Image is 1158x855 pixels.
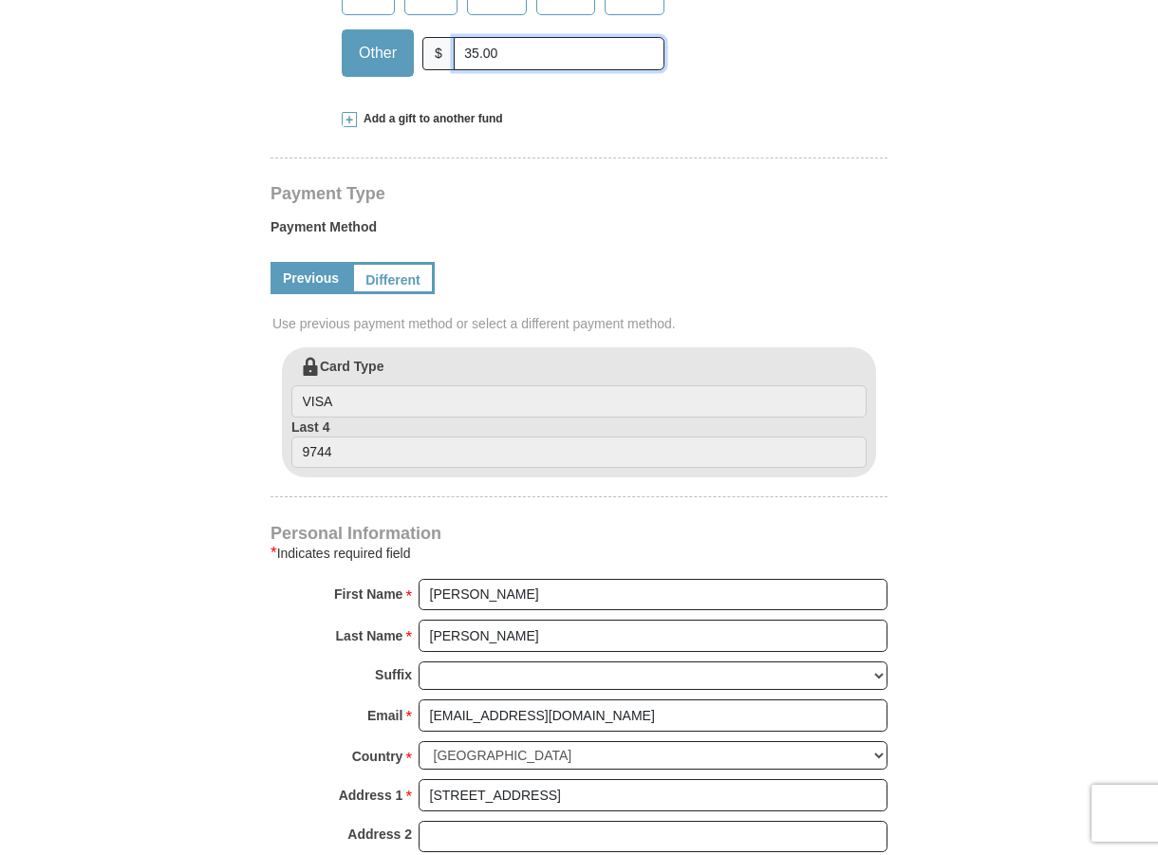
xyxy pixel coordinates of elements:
span: $ [422,37,455,70]
span: Add a gift to another fund [357,111,503,127]
strong: Country [352,743,403,770]
span: Other [349,39,406,67]
a: Previous [271,262,351,294]
a: Different [351,262,435,294]
strong: Suffix [375,661,412,688]
strong: First Name [334,581,402,607]
input: Last 4 [291,437,867,469]
h4: Payment Type [271,186,887,201]
strong: Address 2 [347,821,412,847]
label: Card Type [291,357,867,418]
strong: Address 1 [339,782,403,809]
label: Last 4 [291,418,867,469]
input: Other Amount [454,37,664,70]
h4: Personal Information [271,526,887,541]
label: Payment Method [271,217,887,246]
strong: Last Name [336,623,403,649]
strong: Email [367,702,402,729]
div: Indicates required field [271,542,887,565]
input: Card Type [291,385,867,418]
span: Use previous payment method or select a different payment method. [272,314,889,333]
